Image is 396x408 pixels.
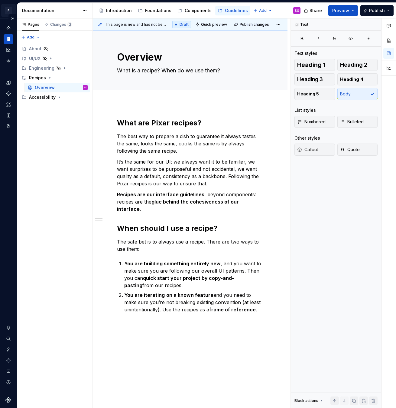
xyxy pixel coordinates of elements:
[96,6,134,15] a: Introduction
[328,5,358,16] button: Preview
[295,8,299,13] div: SO
[4,100,13,109] a: Assets
[294,144,335,156] button: Callout
[117,238,263,253] p: The safe bet is to always use a recipe. There are two ways to use them:
[4,111,13,120] div: Storybook stories
[294,107,316,113] div: List styles
[117,133,263,154] p: The best way to prepare a dish to guarantee it always tastes the same, looks the same, cooks the ...
[116,50,262,65] textarea: Overview
[124,275,234,288] strong: quick start your project by copy-and-pasting
[4,334,13,343] button: Search ⌘K
[166,292,213,298] strong: on a known feature
[201,22,227,27] span: Quick preview
[294,398,318,403] div: Block actions
[19,44,90,54] a: About
[96,5,250,17] div: Page tree
[209,307,256,313] strong: frame of reference
[4,367,13,376] button: Contact support
[180,22,189,27] span: Draft
[297,62,326,68] span: Heading 1
[84,85,87,91] div: SO
[297,147,318,153] span: Callout
[297,76,323,82] span: Heading 3
[232,20,272,29] button: Publish changes
[185,8,212,14] div: Components
[369,8,385,14] span: Publish
[259,8,267,13] span: Add
[4,45,13,55] a: Analytics
[175,6,214,15] a: Components
[340,76,363,82] span: Heading 4
[124,260,263,289] p: , and you want to make sure you are following our overall UI patterns. Then you can from our reci...
[4,89,13,98] div: Components
[340,147,360,153] span: Quote
[19,73,90,83] div: Recipes
[50,22,72,27] div: Changes
[340,62,367,68] span: Heading 2
[4,56,13,66] div: Code automation
[29,46,41,52] div: About
[337,116,378,128] button: Bulleted
[340,119,364,125] span: Bulleted
[117,191,204,197] strong: Recipes are our interface guidelines
[332,8,349,14] span: Preview
[337,73,378,85] button: Heading 4
[294,88,335,100] button: Heading 5
[4,23,13,33] a: Home
[145,8,171,14] div: Foundations
[294,50,317,56] div: Text styles
[19,92,90,102] div: Accessibility
[29,55,41,61] div: UI/UX
[337,144,378,156] button: Quote
[294,135,320,141] div: Other styles
[105,22,167,27] span: This page is new and has not been published yet.
[19,54,90,63] div: UI/UX
[106,8,132,14] div: Introduction
[294,396,324,405] div: Block actions
[135,6,174,15] a: Foundations
[5,7,12,14] div: P
[4,323,13,333] button: Notifications
[19,44,90,102] div: Page tree
[294,116,335,128] button: Numbered
[4,345,13,354] a: Invite team
[19,33,42,41] button: Add
[116,66,262,75] textarea: What is a recipe? When do we use them?
[1,4,16,17] button: P
[5,397,11,403] svg: Supernova Logo
[19,63,90,73] div: Engineering
[193,20,230,29] button: Quick preview
[124,260,221,267] strong: You are building something entirely new
[29,65,54,71] div: Engineering
[25,83,90,92] a: OverviewSO
[4,121,13,131] a: Data sources
[22,8,79,14] div: Documentation
[301,5,326,16] button: Share
[29,75,46,81] div: Recipes
[4,356,13,365] a: Settings
[297,119,326,125] span: Numbered
[8,14,17,23] button: Expand sidebar
[240,22,269,27] span: Publish changes
[215,6,250,15] a: Guidelines
[22,22,39,27] div: Pages
[4,78,13,88] div: Design tokens
[294,73,335,85] button: Heading 3
[117,199,240,212] strong: glue behind the cohesiveness of our interface
[67,22,72,27] span: 2
[360,5,394,16] button: Publish
[29,94,56,100] div: Accessibility
[294,59,335,71] button: Heading 1
[117,118,263,128] h2: What are Pixar recipes?
[117,224,263,233] h2: When should I use a recipe?
[337,59,378,71] button: Heading 2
